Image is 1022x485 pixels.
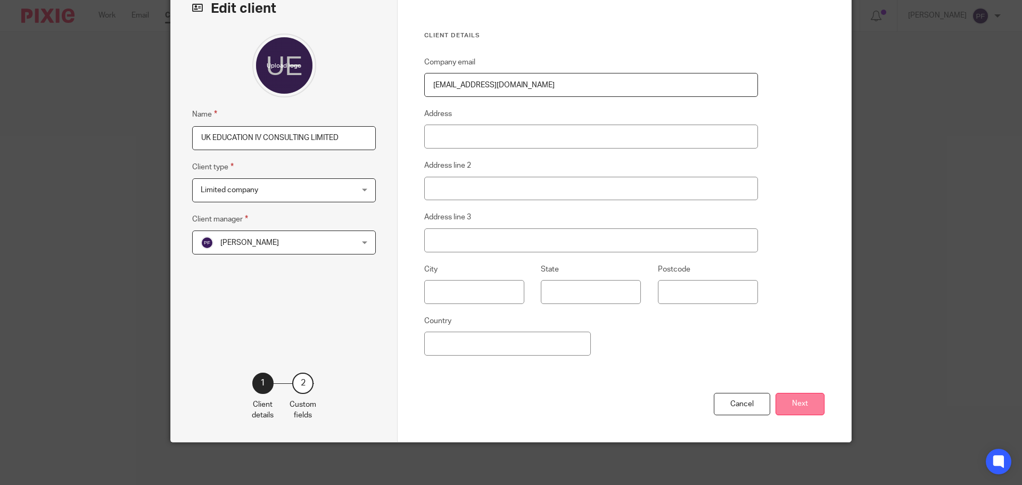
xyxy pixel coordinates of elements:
label: Address [424,109,452,119]
span: [PERSON_NAME] [220,239,279,246]
p: Custom fields [290,399,316,421]
label: Address line 2 [424,160,471,171]
label: State [541,264,559,275]
p: Client details [252,399,274,421]
label: Name [192,108,217,120]
button: Next [776,393,825,416]
label: Client manager [192,213,248,225]
label: Address line 3 [424,212,471,223]
div: 1 [252,373,274,394]
h3: Client details [424,31,758,40]
div: Cancel [714,393,770,416]
label: City [424,264,438,275]
label: Client type [192,161,234,173]
label: Company email [424,57,475,68]
label: Postcode [658,264,690,275]
span: Limited company [201,186,258,194]
div: 2 [292,373,314,394]
label: Country [424,316,451,326]
img: svg%3E [201,236,213,249]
